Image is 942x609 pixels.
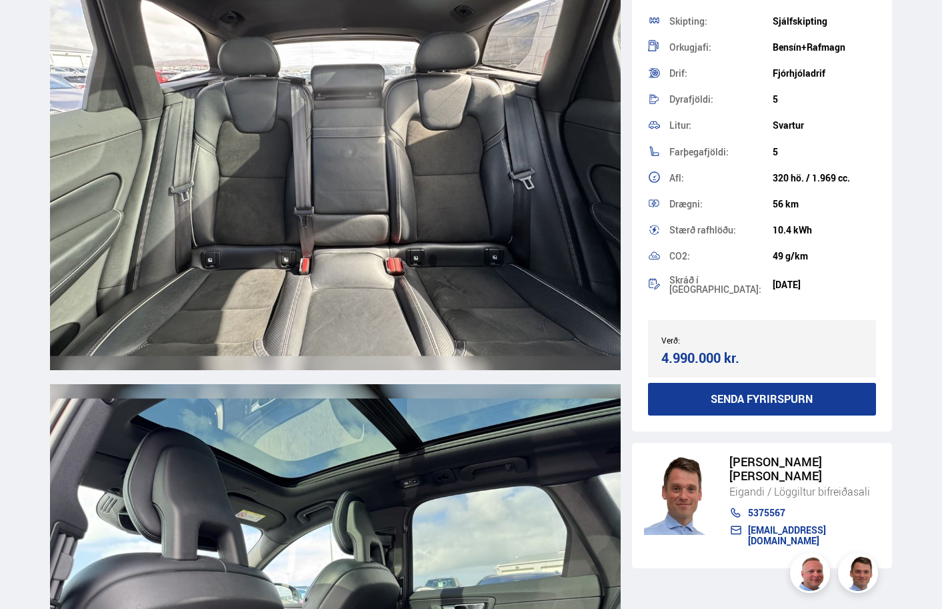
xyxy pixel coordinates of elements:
[840,555,880,595] img: FbJEzSuNWCJXmdc-.webp
[729,483,880,500] div: Eigandi / Löggiltur bifreiðasali
[773,94,876,105] div: 5
[669,17,773,26] div: Skipting:
[773,279,876,290] div: [DATE]
[661,336,762,345] div: Verð:
[773,225,876,235] div: 10.4 kWh
[661,349,758,367] div: 4.990.000 kr.
[792,555,832,595] img: siFngHWaQ9KaOqBr.png
[773,16,876,27] div: Sjálfskipting
[669,225,773,235] div: Stærð rafhlöðu:
[669,173,773,183] div: Afl:
[773,147,876,157] div: 5
[669,69,773,78] div: Drif:
[669,121,773,130] div: Litur:
[669,43,773,52] div: Orkugjafi:
[669,147,773,157] div: Farþegafjöldi:
[11,5,51,45] button: Opna LiveChat spjallviðmót
[669,199,773,209] div: Drægni:
[773,68,876,79] div: Fjórhjóladrif
[773,173,876,183] div: 320 hö. / 1.969 cc.
[648,383,876,416] button: Senda fyrirspurn
[729,525,880,546] a: [EMAIL_ADDRESS][DOMAIN_NAME]
[773,251,876,261] div: 49 g/km
[773,199,876,209] div: 56 km
[773,120,876,131] div: Svartur
[729,455,880,483] div: [PERSON_NAME] [PERSON_NAME]
[669,275,773,294] div: Skráð í [GEOGRAPHIC_DATA]:
[669,251,773,261] div: CO2:
[773,42,876,53] div: Bensín+Rafmagn
[644,455,716,535] img: FbJEzSuNWCJXmdc-.webp
[729,508,880,518] a: 5375567
[669,95,773,104] div: Dyrafjöldi:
